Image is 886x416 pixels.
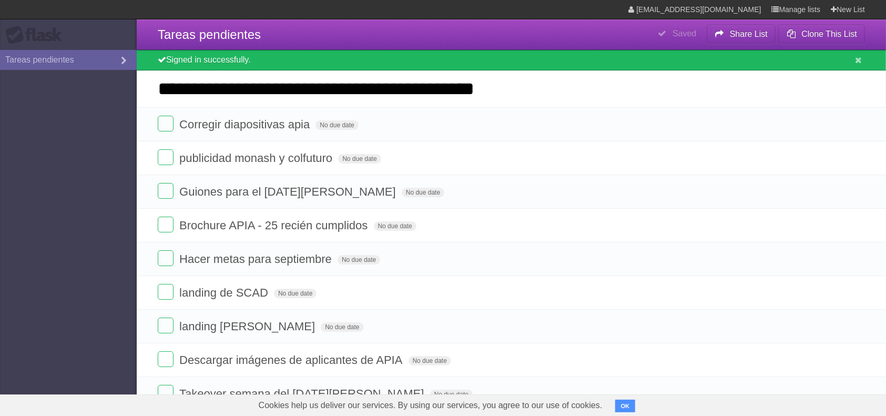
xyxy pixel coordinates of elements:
[430,390,473,399] span: No due date
[730,29,768,38] b: Share List
[338,154,381,164] span: No due date
[409,356,451,366] span: No due date
[179,219,370,232] span: Brochure APIA - 25 recién cumplidos
[778,25,865,44] button: Clone This List
[179,185,399,198] span: Guiones para el [DATE][PERSON_NAME]
[315,120,358,130] span: No due date
[707,25,776,44] button: Share List
[179,353,405,367] span: Descargar imágenes de aplicantes de APIA
[615,400,636,412] button: OK
[158,27,261,42] span: Tareas pendientes
[158,318,174,333] label: Done
[179,387,426,400] span: Takeover semana del [DATE][PERSON_NAME]
[179,286,271,299] span: landing de SCAD
[158,351,174,367] label: Done
[158,250,174,266] label: Done
[179,320,318,333] span: landing [PERSON_NAME]
[158,217,174,232] label: Done
[137,50,886,70] div: Signed in successfully.
[374,221,416,231] span: No due date
[321,322,363,332] span: No due date
[248,395,613,416] span: Cookies help us deliver our services. By using our services, you agree to our use of cookies.
[158,385,174,401] label: Done
[158,183,174,199] label: Done
[179,118,312,131] span: Corregir diapositivas apia
[673,29,696,38] b: Saved
[158,284,174,300] label: Done
[801,29,857,38] b: Clone This List
[5,26,68,45] div: Flask
[158,116,174,131] label: Done
[179,252,334,266] span: Hacer metas para septiembre
[402,188,444,197] span: No due date
[274,289,317,298] span: No due date
[158,149,174,165] label: Done
[338,255,380,265] span: No due date
[179,151,335,165] span: publicidad monash y colfuturo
